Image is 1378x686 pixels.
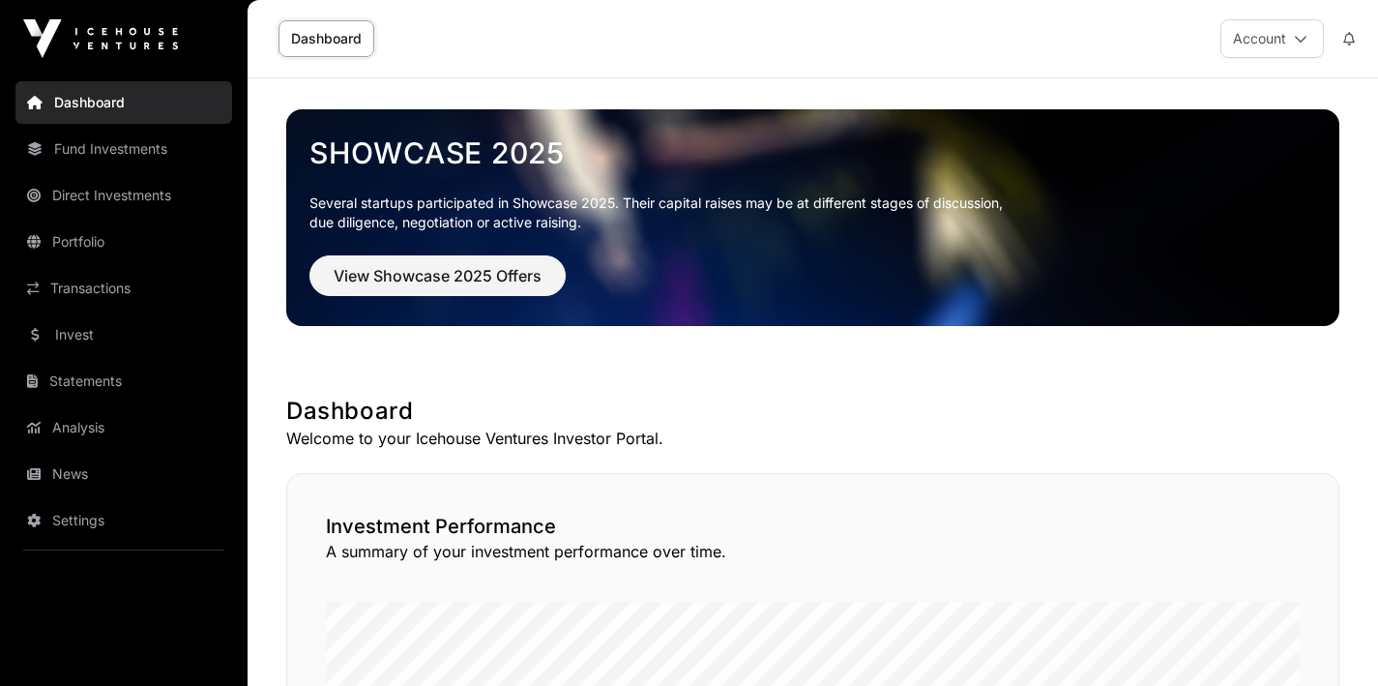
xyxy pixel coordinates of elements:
[334,264,542,287] span: View Showcase 2025 Offers
[326,513,1300,540] h2: Investment Performance
[15,221,232,263] a: Portfolio
[1220,19,1324,58] button: Account
[309,194,1316,232] p: Several startups participated in Showcase 2025. Their capital raises may be at different stages o...
[15,81,232,124] a: Dashboard
[309,135,1316,170] a: Showcase 2025
[279,20,374,57] a: Dashboard
[15,313,232,356] a: Invest
[309,275,566,294] a: View Showcase 2025 Offers
[15,453,232,495] a: News
[15,128,232,170] a: Fund Investments
[15,499,232,542] a: Settings
[15,406,232,449] a: Analysis
[286,427,1339,450] p: Welcome to your Icehouse Ventures Investor Portal.
[326,540,1300,563] p: A summary of your investment performance over time.
[15,267,232,310] a: Transactions
[309,255,566,296] button: View Showcase 2025 Offers
[15,360,232,403] a: Statements
[286,396,1339,427] h1: Dashboard
[1281,593,1378,686] iframe: Chat Widget
[23,19,178,58] img: Icehouse Ventures Logo
[286,109,1339,326] img: Showcase 2025
[15,174,232,217] a: Direct Investments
